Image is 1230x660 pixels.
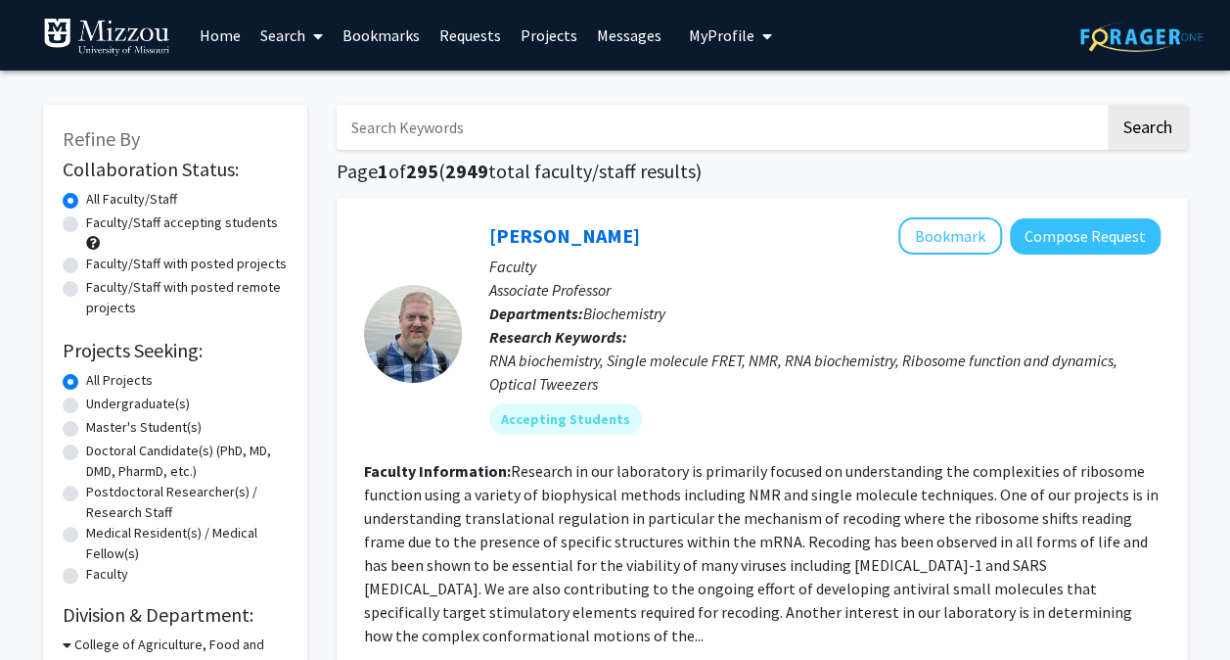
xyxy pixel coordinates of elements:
span: 295 [406,159,438,183]
a: Home [190,1,251,70]
button: Compose Request to Peter Cornish [1010,218,1161,255]
b: Faculty Information: [364,461,511,481]
span: Refine By [63,126,140,151]
h2: Collaboration Status: [63,158,288,181]
a: Requests [430,1,511,70]
a: Bookmarks [333,1,430,70]
h2: Division & Department: [63,603,288,627]
button: Search [1108,105,1188,150]
label: All Faculty/Staff [86,189,177,210]
label: Faculty/Staff accepting students [86,212,278,233]
p: Associate Professor [489,278,1161,302]
img: ForagerOne Logo [1080,22,1203,52]
iframe: Chat [15,572,83,645]
b: Departments: [489,304,583,323]
label: Doctoral Candidate(s) (PhD, MD, DMD, PharmD, etc.) [86,441,288,482]
fg-read-more: Research in our laboratory is primarily focused on understanding the complexities of ribosome fun... [364,461,1159,645]
img: University of Missouri Logo [43,18,170,57]
mat-chip: Accepting Students [489,403,642,435]
button: Add Peter Cornish to Bookmarks [898,217,1002,255]
label: Faculty/Staff with posted projects [86,254,287,274]
a: Search [251,1,333,70]
div: RNA biochemistry, Single molecule FRET, NMR, RNA biochemistry, Ribosome function and dynamics, Op... [489,349,1161,396]
label: Faculty/Staff with posted remote projects [86,277,288,318]
h1: Page of ( total faculty/staff results) [337,160,1188,183]
h2: Projects Seeking: [63,339,288,362]
span: Biochemistry [583,304,665,323]
span: 1 [378,159,388,183]
a: Projects [511,1,587,70]
span: 2949 [445,159,488,183]
p: Faculty [489,255,1161,278]
input: Search Keywords [337,105,1105,150]
label: All Projects [86,370,153,391]
b: Research Keywords: [489,327,627,347]
a: Messages [587,1,671,70]
a: [PERSON_NAME] [489,223,640,248]
label: Undergraduate(s) [86,394,190,414]
label: Postdoctoral Researcher(s) / Research Staff [86,482,288,523]
label: Faculty [86,564,128,585]
label: Medical Resident(s) / Medical Fellow(s) [86,523,288,564]
span: My Profile [689,25,754,45]
label: Master's Student(s) [86,417,202,438]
